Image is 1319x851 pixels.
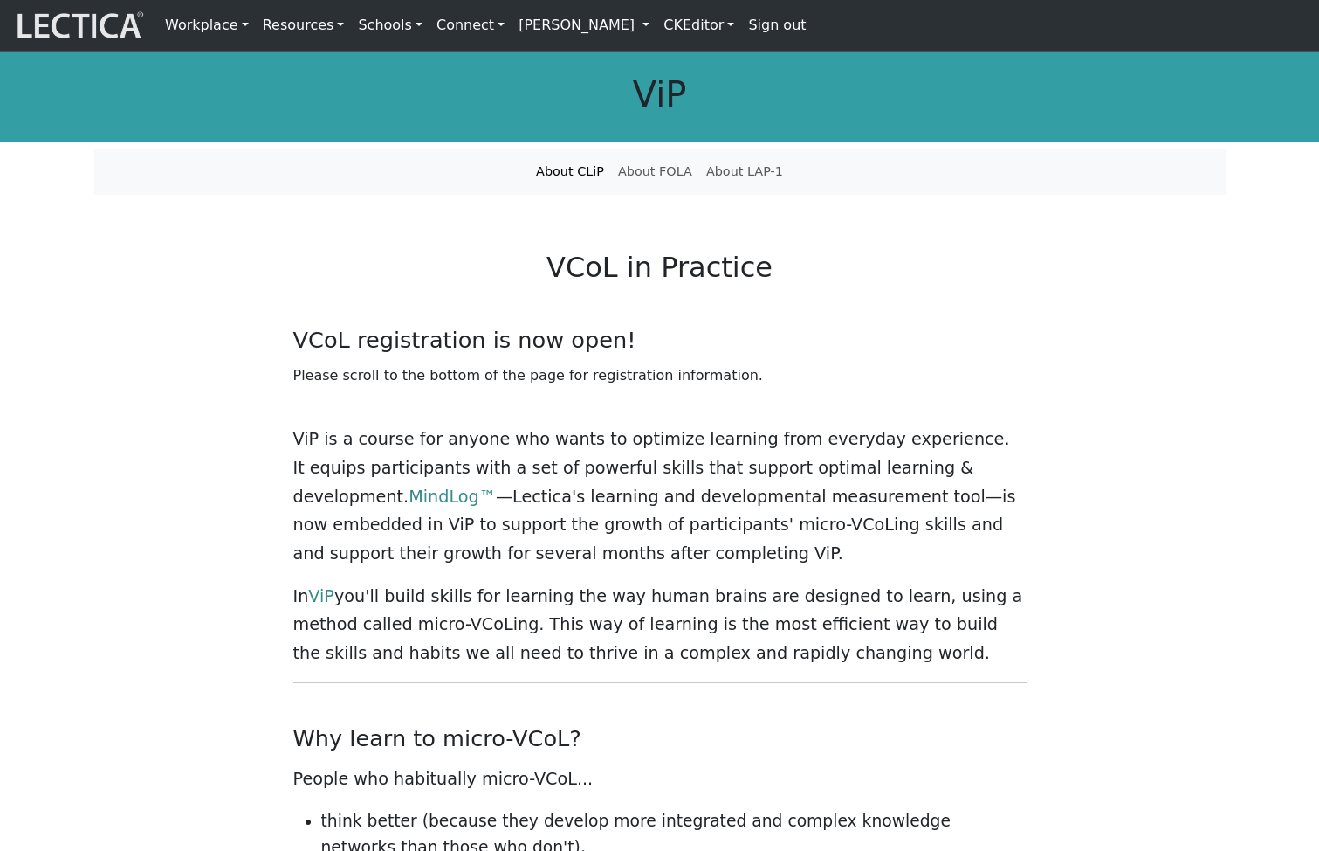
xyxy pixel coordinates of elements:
[429,7,512,44] a: Connect
[308,586,334,606] a: ViP
[529,156,611,189] a: About CLiP
[699,156,790,189] a: About LAP-1
[512,7,656,44] a: [PERSON_NAME]
[293,327,1027,354] h3: VCoL registration is now open!
[293,583,1027,668] p: In you'll build skills for learning the way human brains are designed to learn, using a method ca...
[256,7,352,44] a: Resources
[293,769,594,789] strong: People who habitually micro-VCoL...
[293,251,1027,284] h2: VCoL in Practice
[611,156,699,189] a: About FOLA
[351,7,429,44] a: Schools
[158,7,256,44] a: Workplace
[94,73,1226,115] h1: ViP
[741,7,813,44] a: Sign out
[293,367,1027,384] h6: Please scroll to the bottom of the page for registration information.
[409,487,496,507] a: MindLog™
[13,9,144,42] img: lecticalive
[293,725,1027,752] h3: Why learn to micro-VCoL?
[656,7,741,44] a: CKEditor
[293,425,1027,568] p: ViP is a course for anyone who wants to optimize learning from everyday experience. It equips par...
